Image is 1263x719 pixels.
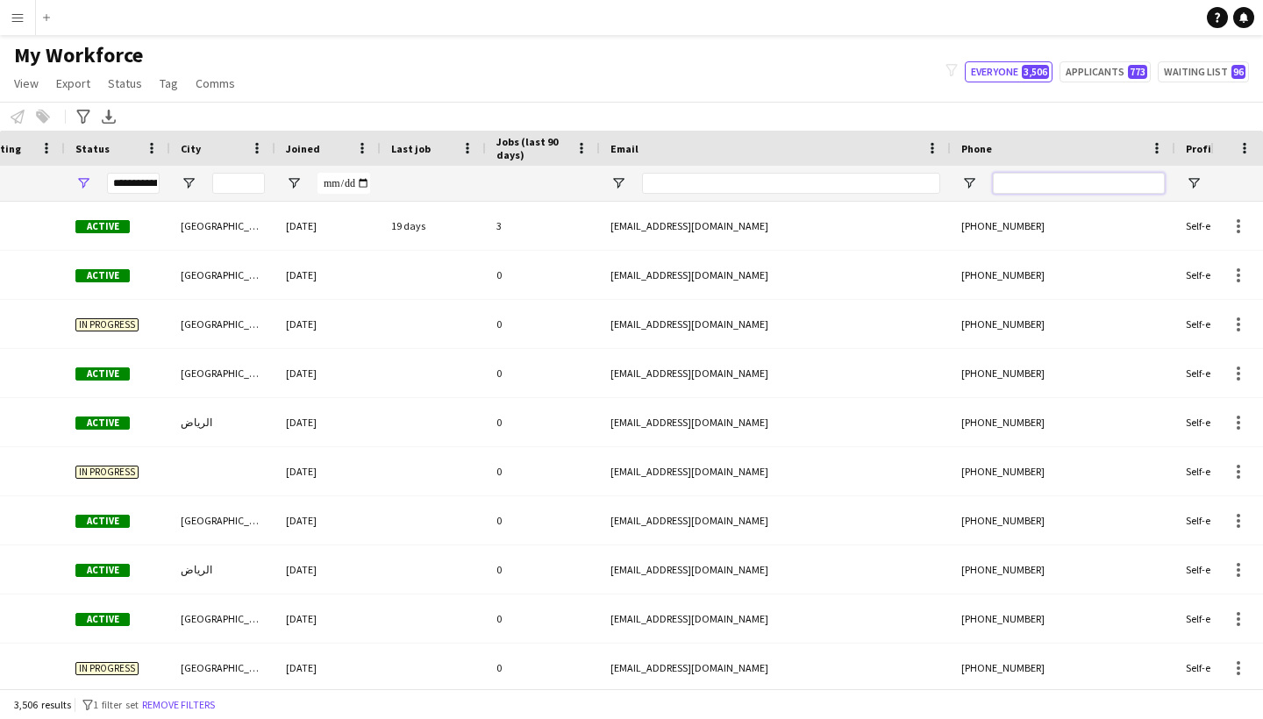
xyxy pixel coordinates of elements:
[381,202,486,250] div: 19 days
[600,496,951,545] div: [EMAIL_ADDRESS][DOMAIN_NAME]
[75,613,130,626] span: Active
[170,545,275,594] div: الرياض
[75,142,110,155] span: Status
[275,496,381,545] div: [DATE]
[965,61,1052,82] button: Everyone3,506
[75,318,139,331] span: In progress
[486,398,600,446] div: 0
[275,349,381,397] div: [DATE]
[101,72,149,95] a: Status
[951,349,1175,397] div: [PHONE_NUMBER]
[391,142,431,155] span: Last job
[600,349,951,397] div: [EMAIL_ADDRESS][DOMAIN_NAME]
[153,72,185,95] a: Tag
[75,466,139,479] span: In progress
[961,175,977,191] button: Open Filter Menu
[600,251,951,299] div: [EMAIL_ADDRESS][DOMAIN_NAME]
[93,698,139,711] span: 1 filter set
[275,398,381,446] div: [DATE]
[75,269,130,282] span: Active
[1022,65,1049,79] span: 3,506
[7,72,46,95] a: View
[951,496,1175,545] div: [PHONE_NUMBER]
[75,367,130,381] span: Active
[170,496,275,545] div: [GEOGRAPHIC_DATA]
[486,545,600,594] div: 0
[275,251,381,299] div: [DATE]
[275,594,381,643] div: [DATE]
[212,173,265,194] input: City Filter Input
[600,644,951,692] div: [EMAIL_ADDRESS][DOMAIN_NAME]
[951,398,1175,446] div: [PHONE_NUMBER]
[1060,61,1151,82] button: Applicants773
[170,300,275,348] div: [GEOGRAPHIC_DATA]
[600,202,951,250] div: [EMAIL_ADDRESS][DOMAIN_NAME]
[286,175,302,191] button: Open Filter Menu
[486,300,600,348] div: 0
[993,173,1165,194] input: Phone Filter Input
[486,251,600,299] div: 0
[286,142,320,155] span: Joined
[75,662,139,675] span: In progress
[486,202,600,250] div: 3
[486,496,600,545] div: 0
[75,416,130,430] span: Active
[75,515,130,528] span: Active
[961,142,992,155] span: Phone
[600,447,951,495] div: [EMAIL_ADDRESS][DOMAIN_NAME]
[951,545,1175,594] div: [PHONE_NUMBER]
[170,251,275,299] div: [GEOGRAPHIC_DATA]
[600,300,951,348] div: [EMAIL_ADDRESS][DOMAIN_NAME]
[108,75,142,91] span: Status
[75,220,130,233] span: Active
[1158,61,1249,82] button: Waiting list96
[49,72,97,95] a: Export
[14,42,143,68] span: My Workforce
[170,349,275,397] div: [GEOGRAPHIC_DATA]
[1186,142,1221,155] span: Profile
[275,447,381,495] div: [DATE]
[600,398,951,446] div: [EMAIL_ADDRESS][DOMAIN_NAME]
[181,142,201,155] span: City
[189,72,242,95] a: Comms
[951,644,1175,692] div: [PHONE_NUMBER]
[75,564,130,577] span: Active
[496,135,568,161] span: Jobs (last 90 days)
[486,644,600,692] div: 0
[275,644,381,692] div: [DATE]
[610,142,639,155] span: Email
[951,300,1175,348] div: [PHONE_NUMBER]
[600,545,951,594] div: [EMAIL_ADDRESS][DOMAIN_NAME]
[1231,65,1245,79] span: 96
[951,447,1175,495] div: [PHONE_NUMBER]
[170,202,275,250] div: [GEOGRAPHIC_DATA]
[75,175,91,191] button: Open Filter Menu
[160,75,178,91] span: Tag
[98,106,119,127] app-action-btn: Export XLSX
[610,175,626,191] button: Open Filter Menu
[14,75,39,91] span: View
[170,644,275,692] div: [GEOGRAPHIC_DATA]
[1186,175,1202,191] button: Open Filter Menu
[642,173,940,194] input: Email Filter Input
[275,545,381,594] div: [DATE]
[951,251,1175,299] div: [PHONE_NUMBER]
[170,594,275,643] div: [GEOGRAPHIC_DATA]
[486,349,600,397] div: 0
[951,594,1175,643] div: [PHONE_NUMBER]
[56,75,90,91] span: Export
[600,594,951,643] div: [EMAIL_ADDRESS][DOMAIN_NAME]
[318,173,370,194] input: Joined Filter Input
[951,202,1175,250] div: [PHONE_NUMBER]
[1128,65,1147,79] span: 773
[275,202,381,250] div: [DATE]
[73,106,94,127] app-action-btn: Advanced filters
[139,695,218,715] button: Remove filters
[196,75,235,91] span: Comms
[170,398,275,446] div: الرياض
[275,300,381,348] div: [DATE]
[181,175,196,191] button: Open Filter Menu
[486,594,600,643] div: 0
[486,447,600,495] div: 0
